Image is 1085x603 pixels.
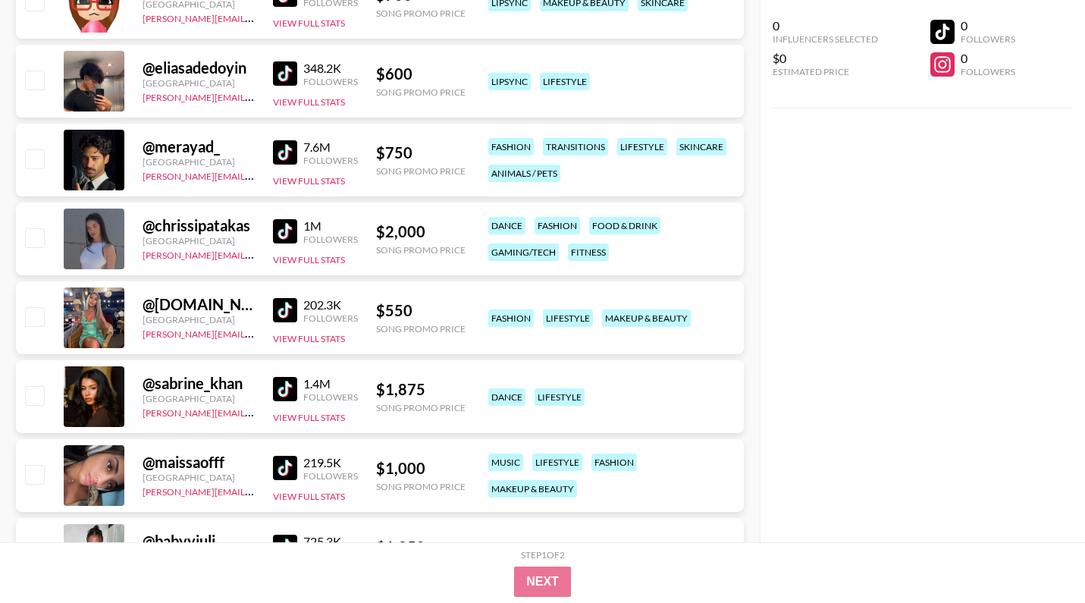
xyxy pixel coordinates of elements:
[376,481,466,492] div: Song Promo Price
[143,168,511,182] a: [PERSON_NAME][EMAIL_ADDRESS][PERSON_NAME][PERSON_NAME][DOMAIN_NAME]
[773,51,878,66] div: $0
[273,456,297,480] img: TikTok
[273,412,345,423] button: View Full Stats
[488,243,559,261] div: gaming/tech
[488,73,531,90] div: lipsync
[376,459,466,478] div: $ 1,000
[773,18,878,33] div: 0
[143,472,255,483] div: [GEOGRAPHIC_DATA]
[303,155,358,166] div: Followers
[273,377,297,401] img: TikTok
[488,309,534,327] div: fashion
[143,532,255,551] div: @ babyyjuli
[143,295,255,314] div: @ [DOMAIN_NAME]
[143,10,367,24] a: [PERSON_NAME][EMAIL_ADDRESS][DOMAIN_NAME]
[376,402,466,413] div: Song Promo Price
[273,535,297,559] img: TikTok
[303,455,358,470] div: 219.5K
[488,138,534,155] div: fashion
[273,298,297,322] img: TikTok
[303,61,358,76] div: 348.2K
[303,76,358,87] div: Followers
[273,333,345,344] button: View Full Stats
[376,244,466,256] div: Song Promo Price
[376,143,466,162] div: $ 750
[303,534,358,549] div: 725.3K
[303,140,358,155] div: 7.6M
[273,219,297,243] img: TikTok
[143,216,255,235] div: @ chrissipatakas
[303,234,358,245] div: Followers
[143,77,255,89] div: [GEOGRAPHIC_DATA]
[143,453,255,472] div: @ maissaofff
[773,33,878,45] div: Influencers Selected
[376,323,466,334] div: Song Promo Price
[303,312,358,324] div: Followers
[376,8,466,19] div: Song Promo Price
[376,86,466,98] div: Song Promo Price
[143,156,255,168] div: [GEOGRAPHIC_DATA]
[961,51,1015,66] div: 0
[535,388,585,406] div: lifestyle
[143,404,439,419] a: [PERSON_NAME][EMAIL_ADDRESS][PERSON_NAME][DOMAIN_NAME]
[488,454,523,471] div: music
[143,235,255,247] div: [GEOGRAPHIC_DATA]
[589,217,660,234] div: food & drink
[303,470,358,482] div: Followers
[543,138,608,155] div: transitions
[143,137,255,156] div: @ merayad_
[376,64,466,83] div: $ 600
[303,391,358,403] div: Followers
[143,314,255,325] div: [GEOGRAPHIC_DATA]
[488,165,560,182] div: animals / pets
[488,217,525,234] div: dance
[143,393,255,404] div: [GEOGRAPHIC_DATA]
[143,325,367,340] a: [PERSON_NAME][EMAIL_ADDRESS][DOMAIN_NAME]
[676,138,726,155] div: skincare
[143,247,367,261] a: [PERSON_NAME][EMAIL_ADDRESS][DOMAIN_NAME]
[303,376,358,391] div: 1.4M
[376,301,466,320] div: $ 550
[1009,527,1067,585] iframe: Drift Widget Chat Controller
[303,297,358,312] div: 202.3K
[568,243,609,261] div: fitness
[303,218,358,234] div: 1M
[273,254,345,265] button: View Full Stats
[540,73,590,90] div: lifestyle
[591,454,637,471] div: fashion
[143,483,367,498] a: [PERSON_NAME][EMAIL_ADDRESS][DOMAIN_NAME]
[488,480,577,498] div: makeup & beauty
[961,33,1015,45] div: Followers
[273,17,345,29] button: View Full Stats
[143,374,255,393] div: @ sabrine_khan
[143,58,255,77] div: @ eliasadedoyin
[376,380,466,399] div: $ 1,875
[521,549,565,561] div: Step 1 of 2
[273,96,345,108] button: View Full Stats
[514,567,571,597] button: Next
[488,388,525,406] div: dance
[543,309,593,327] div: lifestyle
[376,538,466,557] div: $ 1,250
[773,66,878,77] div: Estimated Price
[961,66,1015,77] div: Followers
[532,454,582,471] div: lifestyle
[376,222,466,241] div: $ 2,000
[535,217,580,234] div: fashion
[273,140,297,165] img: TikTok
[602,309,691,327] div: makeup & beauty
[273,491,345,502] button: View Full Stats
[961,18,1015,33] div: 0
[273,61,297,86] img: TikTok
[273,175,345,187] button: View Full Stats
[376,165,466,177] div: Song Promo Price
[143,89,367,103] a: [PERSON_NAME][EMAIL_ADDRESS][DOMAIN_NAME]
[617,138,667,155] div: lifestyle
